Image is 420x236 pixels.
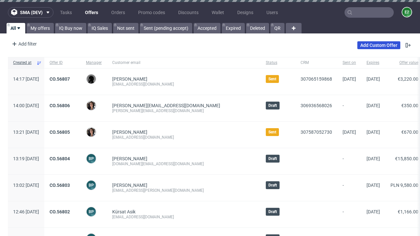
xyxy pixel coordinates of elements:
a: Add Custom Offer [357,41,400,49]
a: Deleted [246,23,269,33]
img: Dawid Urbanowicz [87,74,96,84]
span: PLN 9,580.00 [390,183,418,188]
span: [DATE] [367,156,380,161]
span: Customer email [112,60,255,66]
div: [DOMAIN_NAME][EMAIL_ADDRESS][DOMAIN_NAME] [112,161,255,167]
figcaption: BP [87,154,96,163]
span: 13:21 [DATE] [13,129,39,135]
a: Sent (pending accept) [140,23,192,33]
a: Accepted [194,23,220,33]
span: [DATE] [367,103,380,108]
a: All [7,23,25,33]
a: CO.56806 [50,103,70,108]
span: Draft [268,183,277,188]
a: CO.56807 [50,76,70,82]
span: €670.00 [401,129,418,135]
a: Orders [107,7,129,18]
a: Not sent [113,23,138,33]
span: [DATE] [367,183,380,188]
span: 13:02 [DATE] [13,183,39,188]
span: [DATE] [343,76,356,82]
figcaption: BP [87,207,96,216]
a: Tasks [56,7,76,18]
a: Designs [233,7,257,18]
span: [DATE] [367,129,380,135]
span: €1,166.00 [398,209,418,214]
span: - [343,183,356,193]
span: - [343,103,356,113]
a: 307587052730 [301,129,332,135]
span: Status [266,60,290,66]
span: Expires [367,60,380,66]
span: €350.00 [401,103,418,108]
span: [DATE] [367,209,380,214]
div: [EMAIL_ADDRESS][PERSON_NAME][DOMAIN_NAME] [112,188,255,193]
span: €15,850.00 [395,156,418,161]
a: CO.56804 [50,156,70,161]
span: [PERSON_NAME][EMAIL_ADDRESS][DOMAIN_NAME] [112,103,220,108]
span: Offer ID [50,60,75,66]
span: Created at [13,60,34,66]
a: QR [270,23,284,33]
span: Draft [268,209,277,214]
span: 14:17 [DATE] [13,76,39,82]
a: IQ Sales [88,23,112,33]
span: Manager [86,60,102,66]
a: Users [262,7,282,18]
a: [PERSON_NAME] [112,76,147,82]
span: Draft [268,156,277,161]
div: [PERSON_NAME][EMAIL_ADDRESS][DOMAIN_NAME] [112,108,255,113]
span: CRM [301,60,332,66]
span: [DATE] [367,76,380,82]
div: [EMAIL_ADDRESS][DOMAIN_NAME] [112,214,255,220]
figcaption: e2 [402,8,411,17]
button: sma (dev) [8,7,53,18]
img: Moreno Martinez Cristina [87,101,96,110]
span: Draft [268,103,277,108]
span: - [343,156,356,167]
span: 13:19 [DATE] [13,156,39,161]
span: €3,220.00 [398,76,418,82]
a: Wallet [208,7,228,18]
a: 306936568026 [301,103,332,108]
a: [PERSON_NAME] [112,156,147,161]
a: Promo codes [134,7,169,18]
span: - [343,209,356,220]
a: CO.56805 [50,129,70,135]
a: CO.56803 [50,183,70,188]
span: Sent on [343,60,356,66]
figcaption: BP [87,181,96,190]
span: Sent [268,76,276,82]
span: sma (dev) [20,10,43,15]
a: Discounts [174,7,202,18]
span: [DATE] [343,129,356,135]
a: Expired [222,23,245,33]
a: Kürsat Asik [112,209,136,214]
div: Add filter [9,39,38,49]
a: Offers [81,7,102,18]
a: [PERSON_NAME] [112,183,147,188]
div: [EMAIL_ADDRESS][DOMAIN_NAME] [112,135,255,140]
a: CO.56802 [50,209,70,214]
div: [EMAIL_ADDRESS][DOMAIN_NAME] [112,82,255,87]
span: Offer value [390,60,418,66]
a: IQ Buy now [55,23,86,33]
a: 307065159868 [301,76,332,82]
span: Sent [268,129,276,135]
span: 12:46 [DATE] [13,209,39,214]
span: 14:00 [DATE] [13,103,39,108]
img: Moreno Martinez Cristina [87,128,96,137]
a: [PERSON_NAME] [112,129,147,135]
a: My offers [27,23,54,33]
